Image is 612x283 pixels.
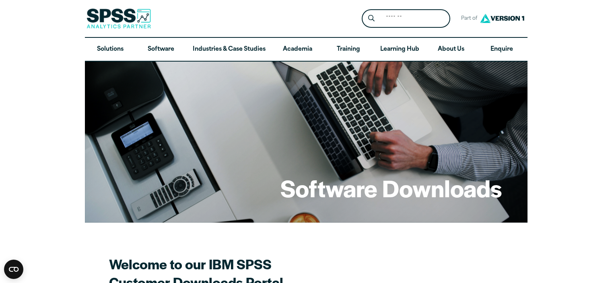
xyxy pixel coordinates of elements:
[323,38,373,61] a: Training
[280,172,502,204] h1: Software Downloads
[478,11,526,26] img: Version1 Logo
[368,15,375,22] svg: Search magnifying glass icon
[374,38,426,61] a: Learning Hub
[87,8,151,29] img: SPSS Analytics Partner
[186,38,272,61] a: Industries & Case Studies
[364,11,379,26] button: Search magnifying glass icon
[136,38,186,61] a: Software
[85,38,136,61] a: Solutions
[457,13,478,25] span: Part of
[272,38,323,61] a: Academia
[85,38,528,61] nav: Desktop version of site main menu
[362,9,450,28] form: Site Header Search Form
[426,38,476,61] a: About Us
[476,38,527,61] a: Enquire
[4,260,23,279] button: Open CMP widget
